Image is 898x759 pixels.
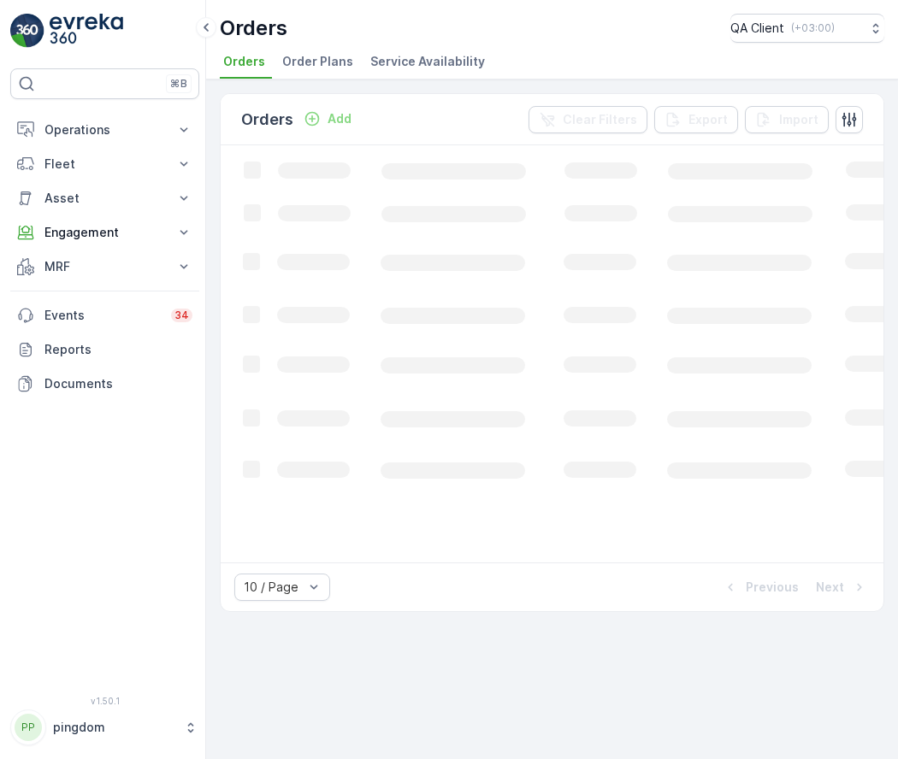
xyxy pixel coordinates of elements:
[223,53,265,70] span: Orders
[174,309,189,322] p: 34
[688,111,728,128] p: Export
[10,298,199,332] a: Events34
[44,224,165,241] p: Engagement
[10,367,199,401] a: Documents
[814,577,870,597] button: Next
[779,111,818,128] p: Import
[241,108,293,132] p: Orders
[816,579,844,596] p: Next
[730,14,884,43] button: QA Client(+03:00)
[297,109,358,129] button: Add
[44,156,165,173] p: Fleet
[328,110,352,127] p: Add
[10,250,199,284] button: MRF
[15,714,42,741] div: PP
[654,106,738,133] button: Export
[44,341,192,358] p: Reports
[10,181,199,215] button: Asset
[10,147,199,181] button: Fleet
[10,14,44,48] img: logo
[370,53,485,70] span: Service Availability
[44,375,192,392] p: Documents
[53,719,175,736] p: pingdom
[44,121,165,138] p: Operations
[44,190,165,207] p: Asset
[282,53,353,70] span: Order Plans
[50,14,123,48] img: logo_light-DOdMpM7g.png
[563,111,637,128] p: Clear Filters
[10,696,199,706] span: v 1.50.1
[10,113,199,147] button: Operations
[220,15,287,42] p: Orders
[730,20,784,37] p: QA Client
[745,106,829,133] button: Import
[44,307,161,324] p: Events
[10,332,199,367] a: Reports
[746,579,799,596] p: Previous
[44,258,165,275] p: MRF
[529,106,647,133] button: Clear Filters
[10,215,199,250] button: Engagement
[720,577,801,597] button: Previous
[170,77,187,91] p: ⌘B
[10,709,199,745] button: PPpingdom
[791,21,835,35] p: ( +03:00 )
